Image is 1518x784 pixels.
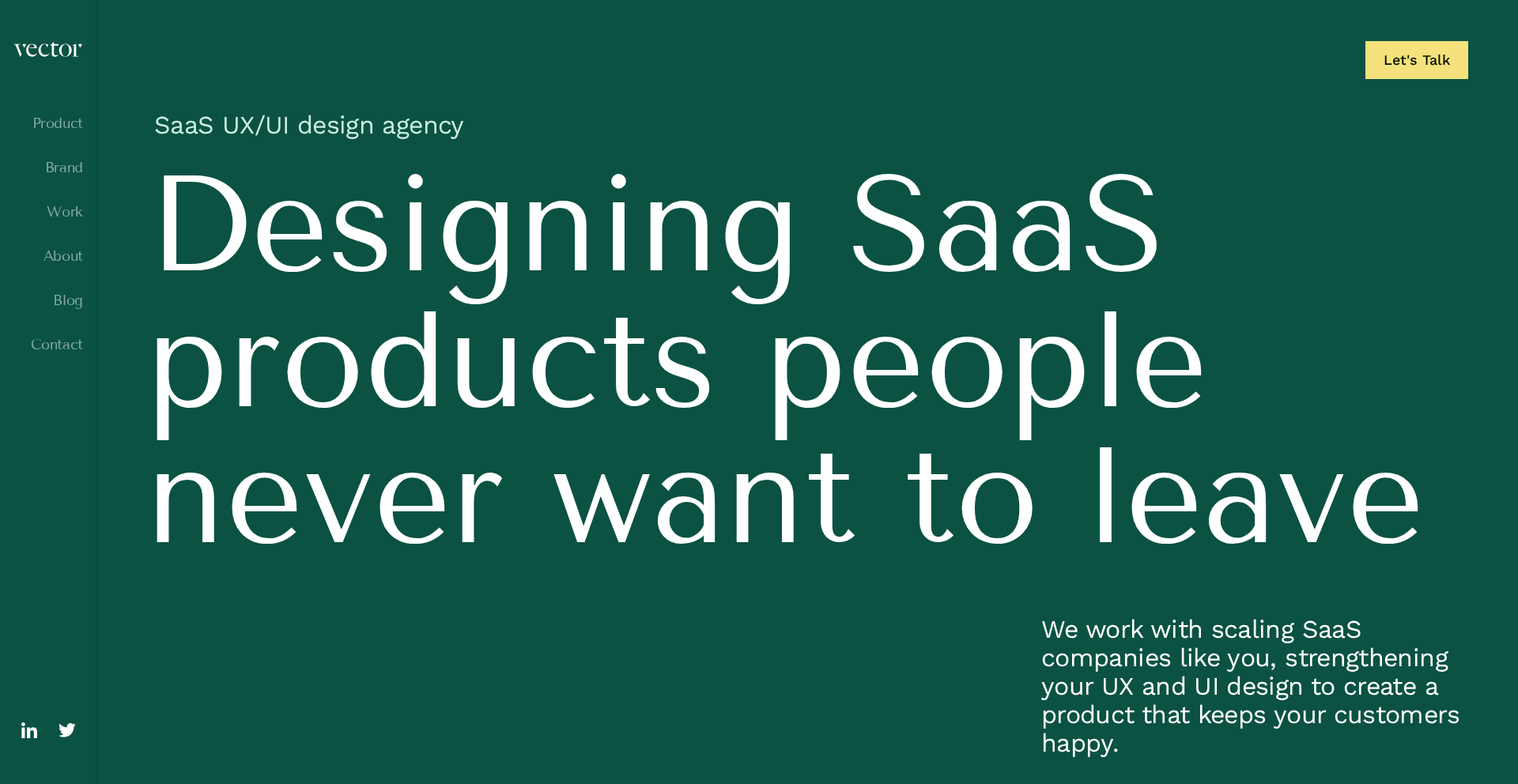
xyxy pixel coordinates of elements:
span: leave [1086,428,1425,564]
a: Blog [13,292,83,308]
a: Product [13,115,83,131]
span: SaaS [848,156,1166,292]
a: About [13,248,83,264]
h1: SaaS UX/UI design agency [146,101,1468,156]
a: Let's Talk [1365,41,1468,79]
span: never [146,428,504,564]
span: want [551,428,856,564]
span: people [765,292,1208,428]
a: Contact [13,337,83,352]
span: to [904,428,1039,564]
span: products [146,292,717,428]
a: Work [13,204,83,220]
a: Brand [13,160,83,175]
span: Designing [146,156,801,292]
p: We work with scaling SaaS companies like you, strengthening your UX and UI design to create a pro... [1041,615,1468,757]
